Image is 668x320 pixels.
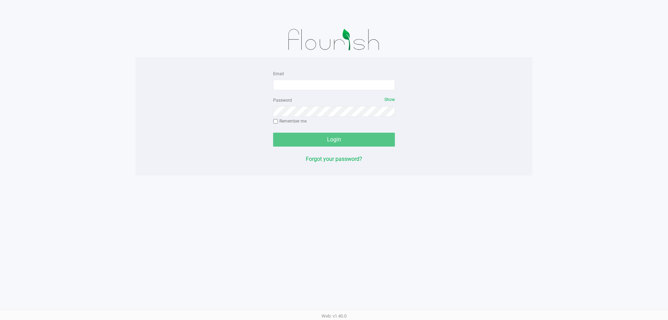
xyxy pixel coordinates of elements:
input: Remember me [273,119,278,124]
span: Show [384,97,395,102]
span: Web: v1.40.0 [321,313,347,319]
button: Forgot your password? [306,155,362,163]
label: Password [273,97,292,103]
label: Email [273,71,284,77]
label: Remember me [273,118,307,124]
